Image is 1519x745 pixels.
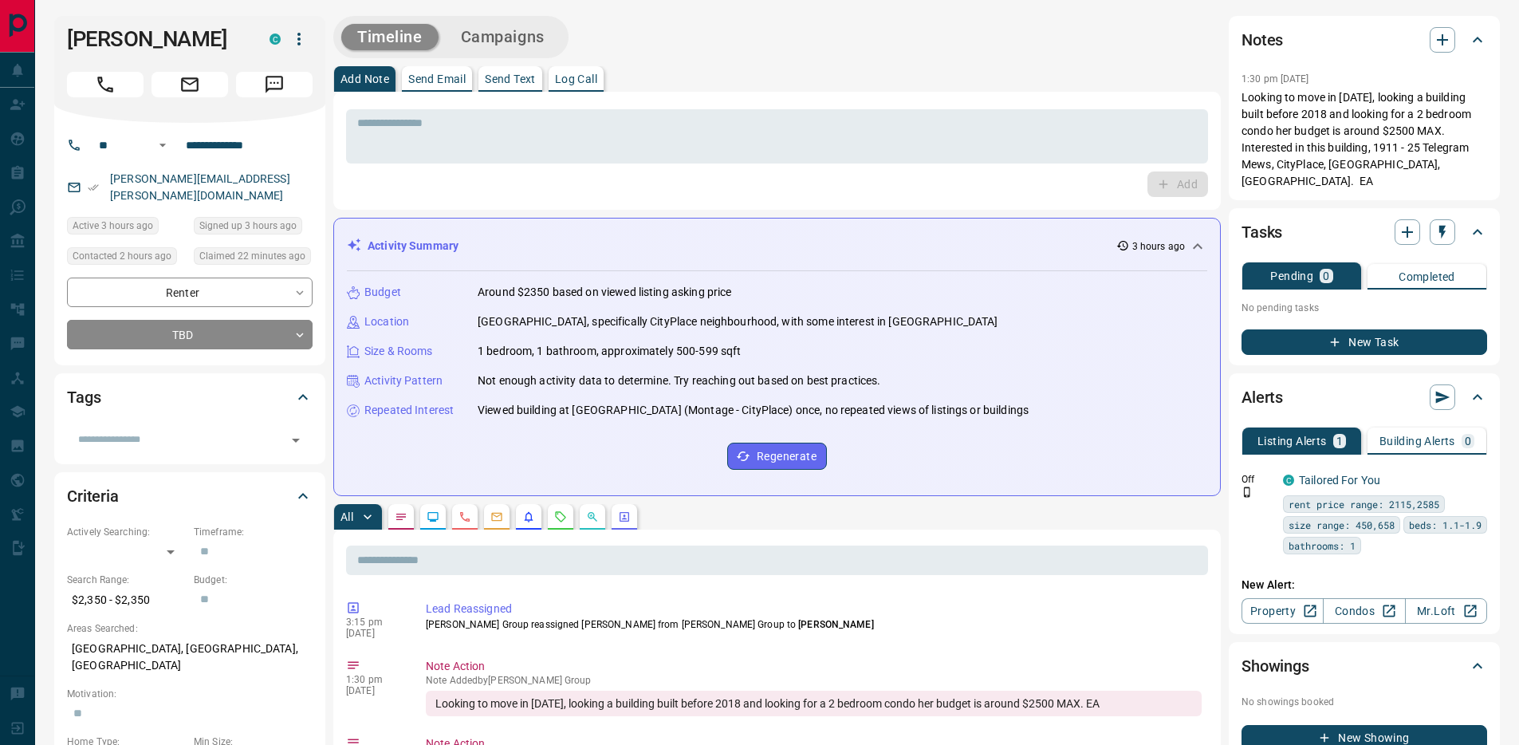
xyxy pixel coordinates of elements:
[1399,271,1455,282] p: Completed
[1405,598,1487,624] a: Mr.Loft
[1323,598,1405,624] a: Condos
[426,601,1202,617] p: Lead Reassigned
[341,24,439,50] button: Timeline
[346,617,402,628] p: 3:15 pm
[478,284,731,301] p: Around $2350 based on viewed listing asking price
[67,378,313,416] div: Tags
[152,72,228,97] span: Email
[1283,475,1294,486] div: condos.ca
[194,217,313,239] div: Fri Sep 12 2025
[1270,270,1313,282] p: Pending
[364,372,443,389] p: Activity Pattern
[1379,436,1455,447] p: Building Alerts
[1242,695,1487,709] p: No showings booked
[153,136,172,155] button: Open
[1242,378,1487,416] div: Alerts
[199,248,305,264] span: Claimed 22 minutes ago
[1289,496,1439,512] span: rent price range: 2115,2585
[1132,239,1185,254] p: 3 hours ago
[727,443,827,470] button: Regenerate
[1242,487,1253,498] svg: Push Notification Only
[426,691,1202,716] div: Looking to move in [DATE], looking a building built before 2018 and looking for a 2 bedroom condo...
[1299,474,1380,487] a: Tailored For You
[270,34,281,45] div: condos.ca
[67,636,313,679] p: [GEOGRAPHIC_DATA], [GEOGRAPHIC_DATA], [GEOGRAPHIC_DATA]
[285,429,307,451] button: Open
[73,248,171,264] span: Contacted 2 hours ago
[67,477,313,515] div: Criteria
[554,510,567,523] svg: Requests
[368,238,458,254] p: Activity Summary
[1242,27,1283,53] h2: Notes
[346,628,402,639] p: [DATE]
[1242,219,1282,245] h2: Tasks
[458,510,471,523] svg: Calls
[522,510,535,523] svg: Listing Alerts
[67,217,186,239] div: Fri Sep 12 2025
[426,658,1202,675] p: Note Action
[194,525,313,539] p: Timeframe:
[340,511,353,522] p: All
[67,587,186,613] p: $2,350 - $2,350
[1242,329,1487,355] button: New Task
[88,182,99,193] svg: Email Verified
[427,510,439,523] svg: Lead Browsing Activity
[1289,538,1356,554] span: bathrooms: 1
[1242,296,1487,320] p: No pending tasks
[1242,21,1487,59] div: Notes
[478,372,881,389] p: Not enough activity data to determine. Try reaching out based on best practices.
[67,384,100,410] h2: Tags
[67,621,313,636] p: Areas Searched:
[347,231,1207,261] div: Activity Summary3 hours ago
[490,510,503,523] svg: Emails
[67,483,119,509] h2: Criteria
[1242,653,1309,679] h2: Showings
[346,674,402,685] p: 1:30 pm
[445,24,561,50] button: Campaigns
[194,247,313,270] div: Fri Sep 12 2025
[426,675,1202,686] p: Note Added by [PERSON_NAME] Group
[426,617,1202,632] p: [PERSON_NAME] Group reassigned [PERSON_NAME] from [PERSON_NAME] Group to
[236,72,313,97] span: Message
[67,573,186,587] p: Search Range:
[67,278,313,307] div: Renter
[194,573,313,587] p: Budget:
[1242,73,1309,85] p: 1:30 pm [DATE]
[67,687,313,701] p: Motivation:
[364,313,409,330] p: Location
[67,320,313,349] div: TBD
[110,172,290,202] a: [PERSON_NAME][EMAIL_ADDRESS][PERSON_NAME][DOMAIN_NAME]
[67,72,144,97] span: Call
[1242,213,1487,251] div: Tasks
[1242,89,1487,190] p: Looking to move in [DATE], looking a building built before 2018 and looking for a 2 bedroom condo...
[1257,436,1327,447] p: Listing Alerts
[199,218,297,234] span: Signed up 3 hours ago
[1336,436,1343,447] p: 1
[340,73,389,85] p: Add Note
[1242,577,1487,593] p: New Alert:
[478,313,998,330] p: [GEOGRAPHIC_DATA], specifically CityPlace neighbourhood, with some interest in [GEOGRAPHIC_DATA]
[364,343,433,360] p: Size & Rooms
[1242,472,1273,487] p: Off
[478,402,1029,419] p: Viewed building at [GEOGRAPHIC_DATA] (Montage - CityPlace) once, no repeated views of listings or...
[1409,517,1482,533] span: beds: 1.1-1.9
[408,73,466,85] p: Send Email
[555,73,597,85] p: Log Call
[395,510,407,523] svg: Notes
[364,284,401,301] p: Budget
[67,525,186,539] p: Actively Searching:
[485,73,536,85] p: Send Text
[798,619,873,630] span: [PERSON_NAME]
[67,247,186,270] div: Fri Sep 12 2025
[478,343,741,360] p: 1 bedroom, 1 bathroom, approximately 500-599 sqft
[1323,270,1329,282] p: 0
[1242,384,1283,410] h2: Alerts
[73,218,153,234] span: Active 3 hours ago
[346,685,402,696] p: [DATE]
[1242,598,1324,624] a: Property
[67,26,246,52] h1: [PERSON_NAME]
[618,510,631,523] svg: Agent Actions
[364,402,454,419] p: Repeated Interest
[586,510,599,523] svg: Opportunities
[1242,647,1487,685] div: Showings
